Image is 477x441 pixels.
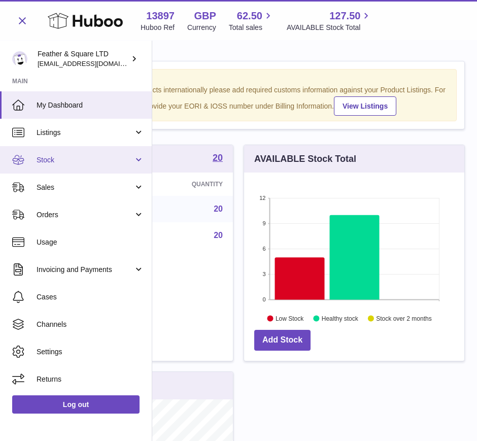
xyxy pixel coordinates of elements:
[194,9,216,23] strong: GBP
[187,23,216,32] div: Currency
[213,153,223,162] strong: 20
[254,330,311,351] a: Add Stock
[37,100,144,110] span: My Dashboard
[237,9,262,23] span: 62.50
[262,271,265,277] text: 3
[213,153,223,164] a: 20
[262,220,265,226] text: 9
[37,128,133,138] span: Listings
[287,23,372,32] span: AVAILABLE Stock Total
[37,238,144,247] span: Usage
[276,315,304,322] text: Low Stock
[12,395,140,414] a: Log out
[287,9,372,32] a: 127.50 AVAILABLE Stock Total
[322,315,359,322] text: Healthy stock
[214,205,223,213] a: 20
[26,85,451,116] div: If you're planning on sending your products internationally please add required customs informati...
[259,195,265,201] text: 12
[229,9,274,32] a: 62.50 Total sales
[254,153,356,165] h3: AVAILABLE Stock Total
[37,183,133,192] span: Sales
[37,155,133,165] span: Stock
[37,320,144,329] span: Channels
[37,210,133,220] span: Orders
[262,246,265,252] text: 6
[131,173,233,196] th: Quantity
[376,315,431,322] text: Stock over 2 months
[334,96,396,116] a: View Listings
[37,347,144,357] span: Settings
[141,23,175,32] div: Huboo Ref
[214,231,223,240] a: 20
[146,9,175,23] strong: 13897
[329,9,360,23] span: 127.50
[38,59,149,67] span: [EMAIL_ADDRESS][DOMAIN_NAME]
[262,296,265,302] text: 0
[37,265,133,275] span: Invoicing and Payments
[37,375,144,384] span: Returns
[26,75,451,84] strong: Notice
[12,51,27,66] img: feathernsquare@gmail.com
[229,23,274,32] span: Total sales
[37,292,144,302] span: Cases
[38,49,129,69] div: Feather & Square LTD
